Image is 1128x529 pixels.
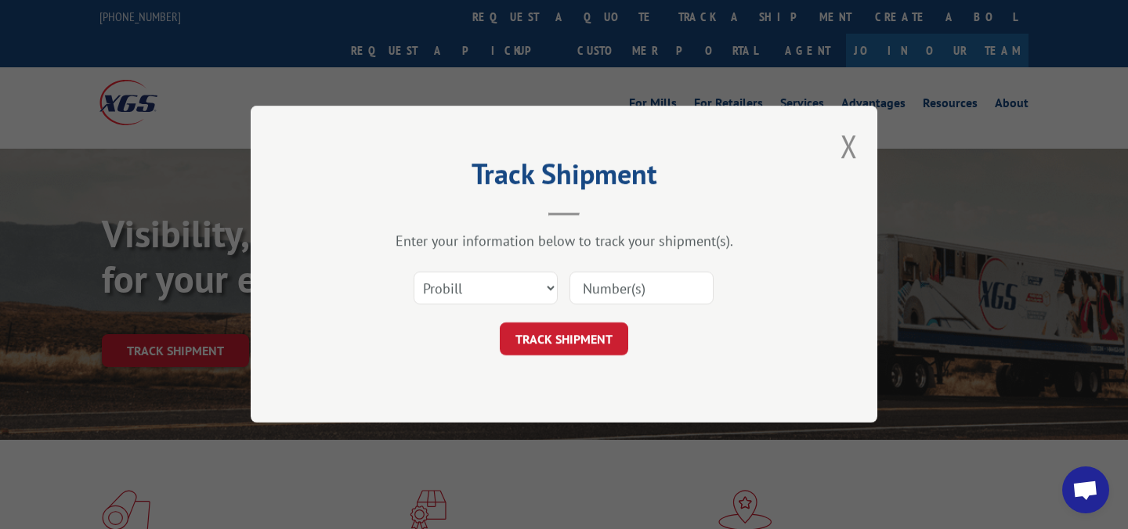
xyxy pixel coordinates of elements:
h2: Track Shipment [329,163,799,193]
button: Close modal [841,125,858,167]
div: Enter your information below to track your shipment(s). [329,232,799,250]
div: Open chat [1062,466,1109,513]
input: Number(s) [569,272,714,305]
button: TRACK SHIPMENT [500,323,628,356]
